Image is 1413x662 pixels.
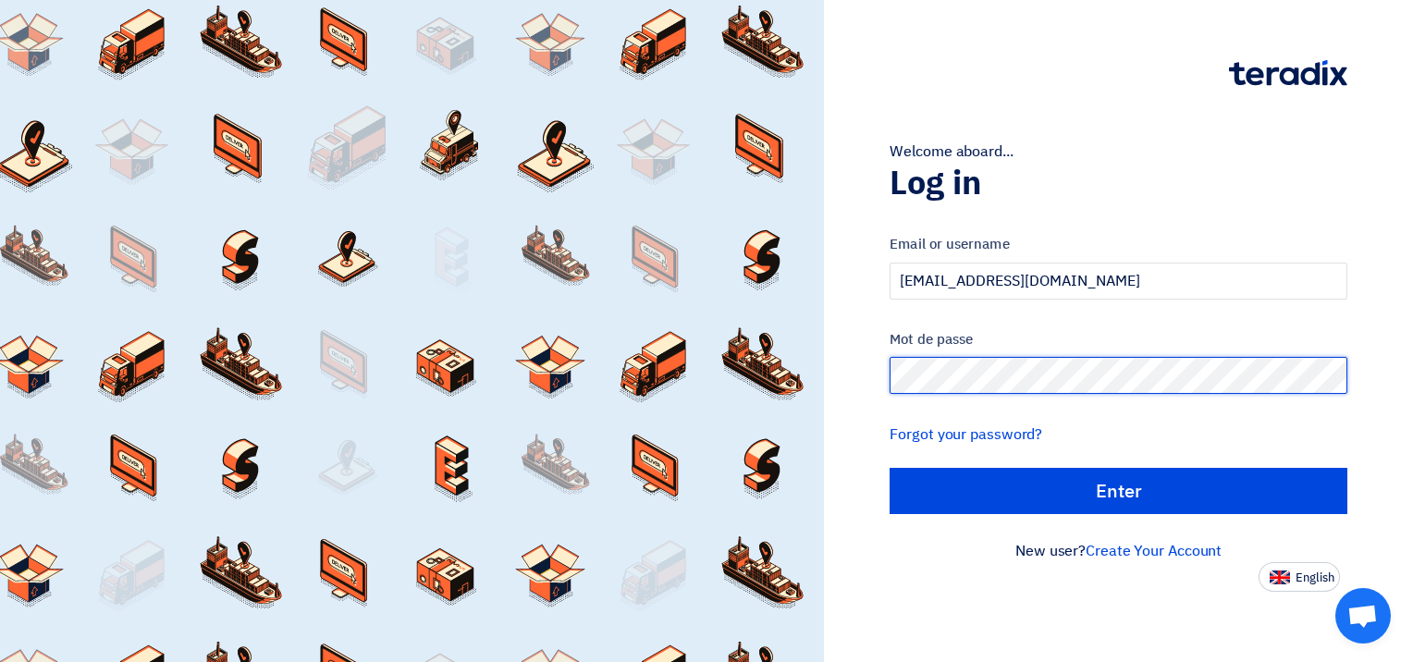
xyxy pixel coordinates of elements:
[1335,588,1391,644] div: Open chat
[890,263,1347,300] input: Enter your business email or username...
[890,234,1347,255] label: Email or username
[1270,570,1290,584] img: en-US.png
[1229,60,1347,86] img: Teradix logo
[1086,540,1222,562] a: Create Your Account
[1015,540,1222,562] font: New user?
[890,329,1347,350] label: Mot de passe
[890,141,1347,163] div: Welcome aboard...
[890,468,1347,514] input: Enter
[890,163,1347,203] h1: Log in
[890,423,1042,446] a: Forgot your password?
[1259,562,1340,592] button: English
[1296,571,1334,584] span: English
